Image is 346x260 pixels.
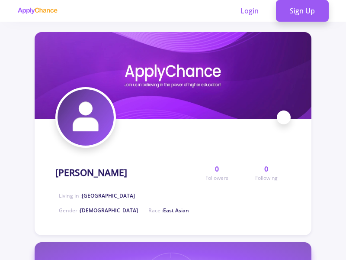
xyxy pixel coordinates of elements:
[255,174,278,182] span: Following
[58,89,114,146] img: mahsa babaeeavatar
[82,192,135,199] span: [GEOGRAPHIC_DATA]
[35,32,311,119] img: mahsa babaeecover image
[163,207,189,214] span: East Asian
[80,207,138,214] span: [DEMOGRAPHIC_DATA]
[242,164,291,182] a: 0Following
[55,167,127,178] h1: [PERSON_NAME]
[148,207,189,214] span: Race :
[264,164,268,174] span: 0
[59,192,135,199] span: Living in :
[17,7,58,14] img: applychance logo text only
[205,174,228,182] span: Followers
[59,207,138,214] span: Gender :
[215,164,219,174] span: 0
[192,164,241,182] a: 0Followers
